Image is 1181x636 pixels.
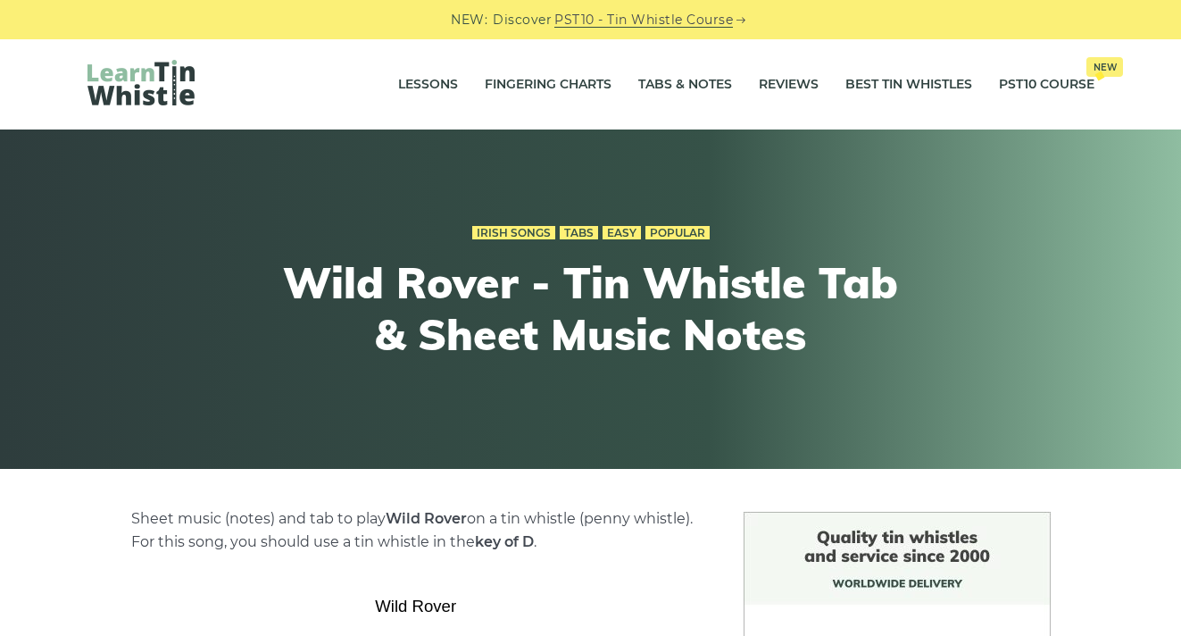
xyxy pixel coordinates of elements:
[87,60,195,105] img: LearnTinWhistle.com
[131,507,701,554] p: Sheet music (notes) and tab to play on a tin whistle (penny whistle). For this song, you should u...
[485,63,611,107] a: Fingering Charts
[759,63,819,107] a: Reviews
[475,533,534,550] strong: key of D
[1086,57,1123,77] span: New
[603,226,641,240] a: Easy
[645,226,710,240] a: Popular
[638,63,732,107] a: Tabs & Notes
[999,63,1094,107] a: PST10 CourseNew
[398,63,458,107] a: Lessons
[560,226,598,240] a: Tabs
[262,257,919,360] h1: Wild Rover - Tin Whistle Tab & Sheet Music Notes
[845,63,972,107] a: Best Tin Whistles
[472,226,555,240] a: Irish Songs
[386,510,467,527] strong: Wild Rover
